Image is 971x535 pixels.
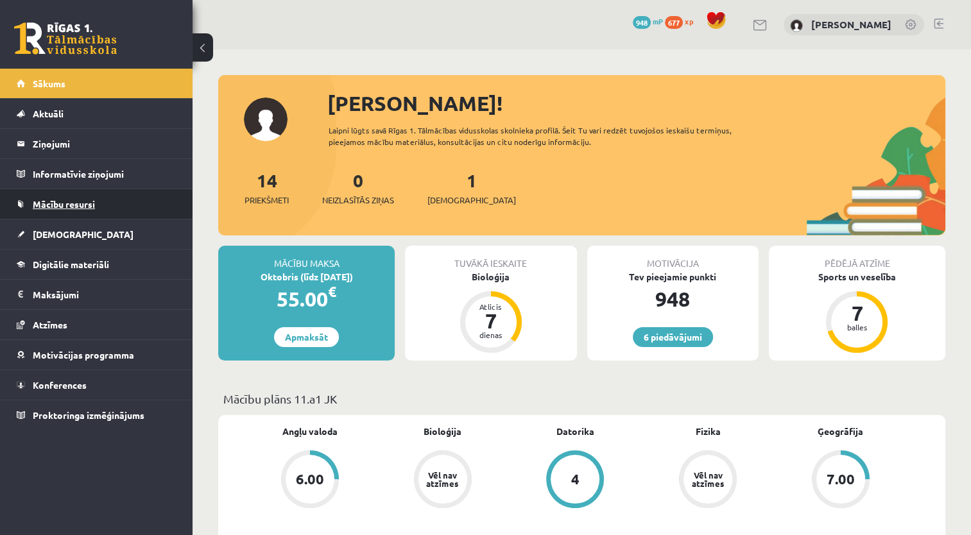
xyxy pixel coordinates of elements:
[328,282,336,301] span: €
[472,331,510,339] div: dienas
[811,18,891,31] a: [PERSON_NAME]
[405,270,576,355] a: Bioloģija Atlicis 7 dienas
[274,327,339,347] a: Apmaksāt
[322,169,394,207] a: 0Neizlasītās ziņas
[818,425,863,438] a: Ģeogrāfija
[790,19,803,32] img: Laura Kokorēviča
[17,370,176,400] a: Konferences
[33,259,109,270] span: Digitālie materiāli
[218,270,395,284] div: Oktobris (līdz [DATE])
[17,129,176,158] a: Ziņojumi
[587,270,759,284] div: Tev pieejamie punkti
[509,450,642,511] a: 4
[17,219,176,249] a: [DEMOGRAPHIC_DATA]
[405,246,576,270] div: Tuvākā ieskaite
[587,284,759,314] div: 948
[17,310,176,339] a: Atzīmes
[405,270,576,284] div: Bioloģija
[587,246,759,270] div: Motivācija
[245,194,289,207] span: Priekšmeti
[296,472,324,486] div: 6.00
[33,159,176,189] legend: Informatīvie ziņojumi
[327,88,945,119] div: [PERSON_NAME]!
[33,228,133,240] span: [DEMOGRAPHIC_DATA]
[472,303,510,310] div: Atlicis
[17,400,176,430] a: Proktoringa izmēģinājums
[245,169,289,207] a: 14Priekšmeti
[769,246,945,270] div: Pēdējā atzīme
[427,194,516,207] span: [DEMOGRAPHIC_DATA]
[14,22,117,55] a: Rīgas 1. Tālmācības vidusskola
[329,124,765,148] div: Laipni lūgts savā Rīgas 1. Tālmācības vidusskolas skolnieka profilā. Šeit Tu vari redzēt tuvojošo...
[218,284,395,314] div: 55.00
[665,16,683,29] span: 677
[33,379,87,391] span: Konferences
[633,16,663,26] a: 948 mP
[218,246,395,270] div: Mācību maksa
[425,471,461,488] div: Vēl nav atzīmes
[33,198,95,210] span: Mācību resursi
[769,270,945,355] a: Sports un veselība 7 balles
[472,310,510,331] div: 7
[642,450,775,511] a: Vēl nav atzīmes
[223,390,940,407] p: Mācību plāns 11.a1 JK
[322,194,394,207] span: Neizlasītās ziņas
[696,425,721,438] a: Fizika
[424,425,461,438] a: Bioloģija
[33,108,64,119] span: Aktuāli
[33,409,144,421] span: Proktoringa izmēģinājums
[17,69,176,98] a: Sākums
[33,78,65,89] span: Sākums
[774,450,907,511] a: 7.00
[838,303,876,323] div: 7
[17,340,176,369] a: Motivācijas programma
[17,280,176,309] a: Maksājumi
[282,425,338,438] a: Angļu valoda
[571,472,580,486] div: 4
[33,319,67,330] span: Atzīmes
[633,16,651,29] span: 948
[377,450,510,511] a: Vēl nav atzīmes
[690,471,726,488] div: Vēl nav atzīmes
[827,472,855,486] div: 7.00
[17,159,176,189] a: Informatīvie ziņojumi
[244,450,377,511] a: 6.00
[838,323,876,331] div: balles
[17,99,176,128] a: Aktuāli
[556,425,594,438] a: Datorika
[33,349,134,361] span: Motivācijas programma
[33,280,176,309] legend: Maksājumi
[33,129,176,158] legend: Ziņojumi
[769,270,945,284] div: Sports un veselība
[685,16,693,26] span: xp
[427,169,516,207] a: 1[DEMOGRAPHIC_DATA]
[653,16,663,26] span: mP
[17,189,176,219] a: Mācību resursi
[665,16,700,26] a: 677 xp
[17,250,176,279] a: Digitālie materiāli
[633,327,713,347] a: 6 piedāvājumi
